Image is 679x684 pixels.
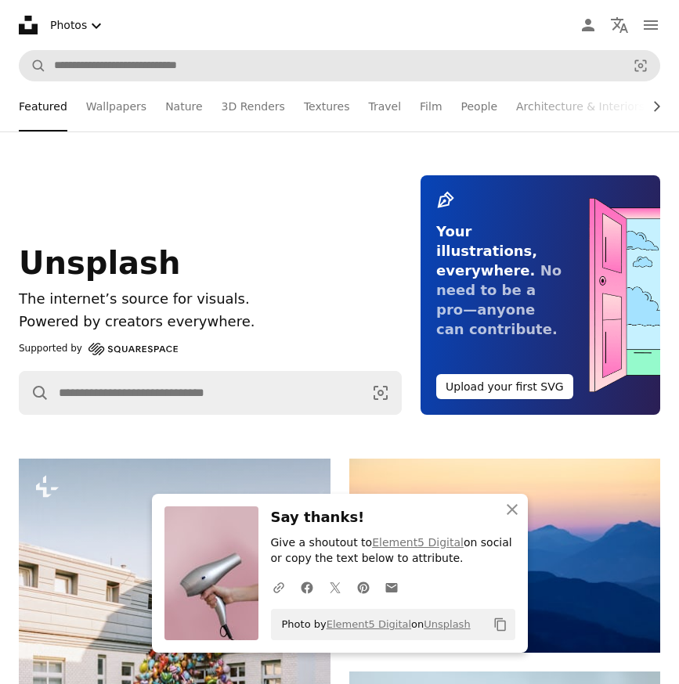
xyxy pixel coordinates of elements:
button: Visual search [622,51,659,81]
a: People [461,81,498,131]
form: Find visuals sitewide [19,371,402,415]
h1: The internet’s source for visuals. [19,288,402,311]
a: Share on Facebook [293,571,321,603]
button: Copy to clipboard [487,611,514,638]
h3: Say thanks! [271,506,515,529]
a: A large cluster of colorful balloons on a building facade. [19,661,330,675]
button: Search Unsplash [20,51,46,81]
a: Architecture & Interiors [516,81,645,131]
a: Nature [165,81,202,131]
a: Textures [304,81,350,131]
span: Your illustrations, everywhere. [436,223,537,279]
a: Travel [368,81,401,131]
a: Element5 Digital [372,536,464,549]
p: Give a shoutout to on social or copy the text below to attribute. [271,535,515,567]
span: Unsplash [19,245,180,281]
img: Layered blue mountains under a pastel sky [349,459,661,653]
a: Share on Twitter [321,571,349,603]
button: Language [604,9,635,41]
a: Wallpapers [86,81,146,131]
form: Find visuals sitewide [19,50,660,81]
a: Home — Unsplash [19,16,38,34]
a: Log in / Sign up [572,9,604,41]
p: Powered by creators everywhere. [19,311,402,333]
button: Select asset type [44,9,112,41]
a: Element5 Digital [327,618,411,630]
button: Upload your first SVG [436,374,573,399]
button: Search Unsplash [20,372,49,414]
button: Visual search [360,372,401,414]
a: Share on Pinterest [349,571,377,603]
button: scroll list to the right [642,91,660,122]
span: Photo by on [274,612,471,637]
a: 3D Renders [222,81,285,131]
a: Unsplash [424,618,470,630]
button: Menu [635,9,666,41]
a: Film [420,81,442,131]
a: Supported by [19,340,178,358]
a: Share over email [377,571,406,603]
